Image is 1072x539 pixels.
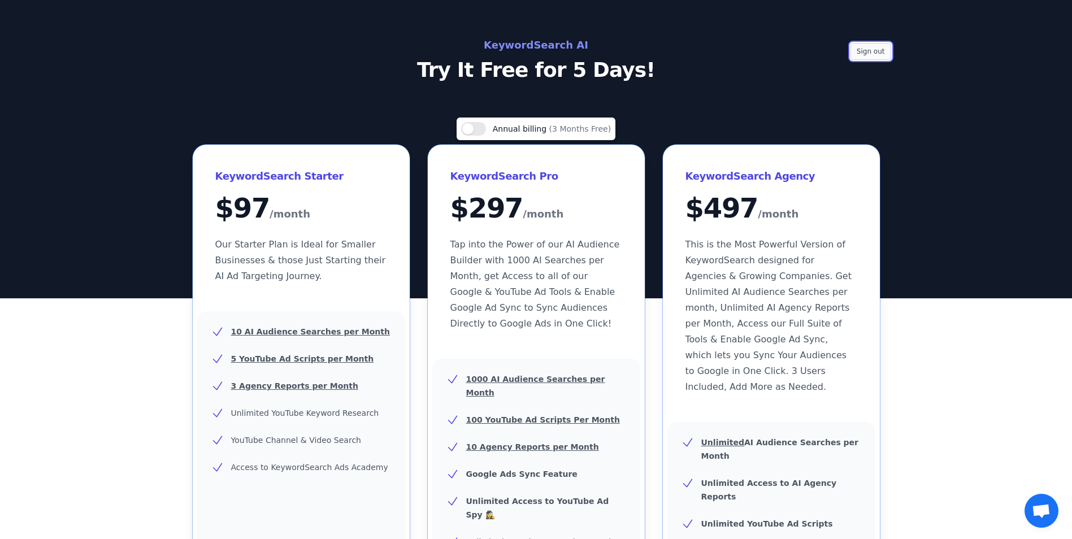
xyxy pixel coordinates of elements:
[685,239,852,392] span: This is the Most Powerful Version of KeywordSearch designed for Agencies & Growing Companies. Get...
[685,167,857,185] h3: KeywordSearch Agency
[685,194,857,223] div: $ 497
[450,194,622,223] div: $ 297
[758,205,798,223] span: /month
[231,463,388,472] span: Access to KeywordSearch Ads Academy
[466,497,609,519] b: Unlimited Access to YouTube Ad Spy 🕵️‍♀️
[450,167,622,185] h3: KeywordSearch Pro
[850,43,891,60] button: Sign out
[549,124,611,133] span: (3 Months Free)
[466,415,620,424] u: 100 YouTube Ad Scripts Per Month
[466,442,599,451] u: 10 Agency Reports per Month
[215,239,386,281] span: Our Starter Plan is Ideal for Smaller Businesses & those Just Starting their AI Ad Targeting Jour...
[231,436,361,445] span: YouTube Channel & Video Search
[466,375,605,397] u: 1000 AI Audience Searches per Month
[701,438,745,447] u: Unlimited
[231,354,374,363] u: 5 YouTube Ad Scripts per Month
[450,239,620,329] span: Tap into the Power of our AI Audience Builder with 1000 AI Searches per Month, get Access to all ...
[231,408,379,418] span: Unlimited YouTube Keyword Research
[215,167,387,185] h3: KeywordSearch Starter
[270,205,310,223] span: /month
[215,194,387,223] div: $ 97
[1025,494,1058,528] a: Open chat
[523,205,563,223] span: /month
[701,479,837,501] b: Unlimited Access to AI Agency Reports
[466,470,578,479] b: Google Ads Sync Feature
[493,124,549,133] span: Annual billing
[231,381,358,390] u: 3 Agency Reports per Month
[701,438,859,460] b: AI Audience Searches per Month
[283,59,789,81] p: Try It Free for 5 Days!
[701,519,833,528] b: Unlimited YouTube Ad Scripts
[283,36,789,54] h2: KeywordSearch AI
[231,327,390,336] u: 10 AI Audience Searches per Month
